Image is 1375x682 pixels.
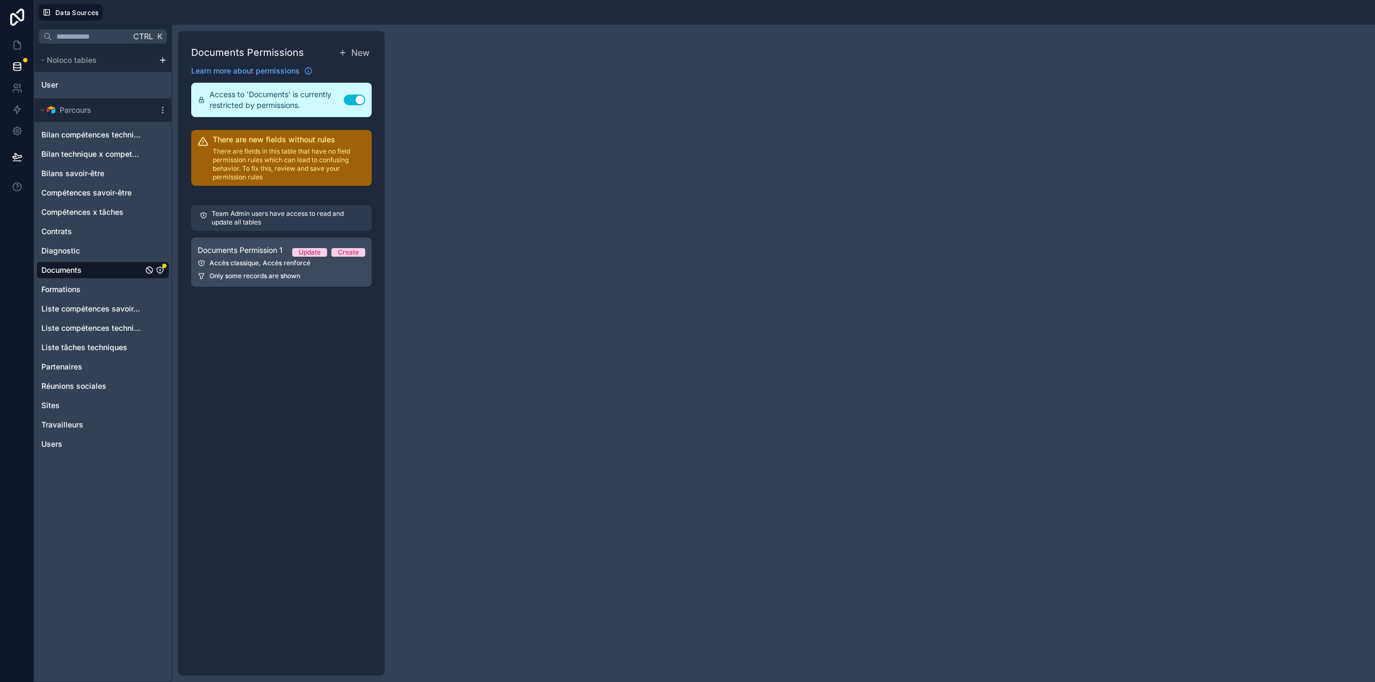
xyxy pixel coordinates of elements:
a: Documents Permission 1UpdateCreateAccès classique, Accès renforcéOnly some records are shown [191,237,372,287]
button: Data Sources [39,4,103,20]
p: There are fields in this table that have no field permission rules which can lead to confusing be... [213,147,365,182]
span: Only some records are shown [209,272,300,280]
span: K [156,33,163,40]
a: Learn more about permissions [191,66,313,76]
span: New [351,46,370,59]
h1: Documents Permissions [191,45,304,60]
span: Access to 'Documents' is currently restricted by permissions. [209,89,344,111]
span: Documents Permission 1 [198,245,283,256]
div: Create [338,248,359,257]
span: Ctrl [132,30,154,43]
div: Accès classique, Accès renforcé [198,259,365,267]
div: Update [299,248,321,257]
p: Team Admin users have access to read and update all tables [212,209,363,227]
span: Learn more about permissions [191,66,300,76]
span: Data Sources [55,9,99,17]
button: New [336,44,372,61]
h2: There are new fields without rules [213,134,365,145]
